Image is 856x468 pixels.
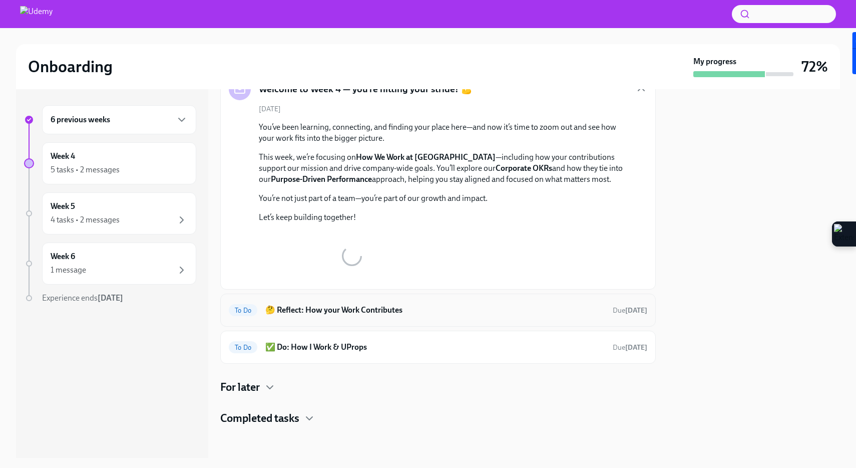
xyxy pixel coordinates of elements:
[51,151,75,162] h6: Week 4
[42,105,196,134] div: 6 previous weeks
[24,243,196,285] a: Week 61 message
[229,339,647,355] a: To Do✅ Do: How I Work & UPropsDue[DATE]
[51,164,120,175] div: 5 tasks • 2 messages
[51,265,86,276] div: 1 message
[693,56,736,67] strong: My progress
[42,293,123,303] span: Experience ends
[51,251,75,262] h6: Week 6
[51,214,120,225] div: 4 tasks • 2 messages
[801,58,828,76] h3: 72%
[220,411,299,426] h4: Completed tasks
[220,380,260,395] h4: For later
[271,174,372,184] strong: Purpose-Driven Performance
[28,57,113,77] h2: Onboarding
[613,306,647,315] span: September 6th, 2025 13:00
[625,306,647,315] strong: [DATE]
[259,152,631,185] p: This week, we’re focusing on —including how your contributions support our mission and drive comp...
[259,212,631,223] p: Let’s keep building together!
[24,192,196,235] a: Week 54 tasks • 2 messages
[229,307,257,314] span: To Do
[259,83,473,96] h5: Welcome to Week 4 — you’re hitting your stride! 💪
[51,201,75,212] h6: Week 5
[265,305,605,316] h6: 🤔 Reflect: How your Work Contributes
[356,152,496,162] strong: How We Work at [GEOGRAPHIC_DATA]
[259,122,631,144] p: You’ve been learning, connecting, and finding your place here—and now it’s time to zoom out and s...
[24,142,196,184] a: Week 45 tasks • 2 messages
[613,306,647,315] span: Due
[20,6,53,22] img: Udemy
[834,224,854,244] img: Extension Icon
[229,344,257,351] span: To Do
[259,193,631,204] p: You’re not just part of a team—you’re part of our growth and impact.
[625,343,647,352] strong: [DATE]
[613,343,647,352] span: Due
[259,231,445,281] button: Zoom image
[259,104,281,114] span: [DATE]
[265,342,605,353] h6: ✅ Do: How I Work & UProps
[229,302,647,318] a: To Do🤔 Reflect: How your Work ContributesDue[DATE]
[613,343,647,352] span: September 6th, 2025 13:00
[98,293,123,303] strong: [DATE]
[220,380,656,395] div: For later
[220,411,656,426] div: Completed tasks
[51,114,110,125] h6: 6 previous weeks
[496,163,552,173] strong: Corporate OKRs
